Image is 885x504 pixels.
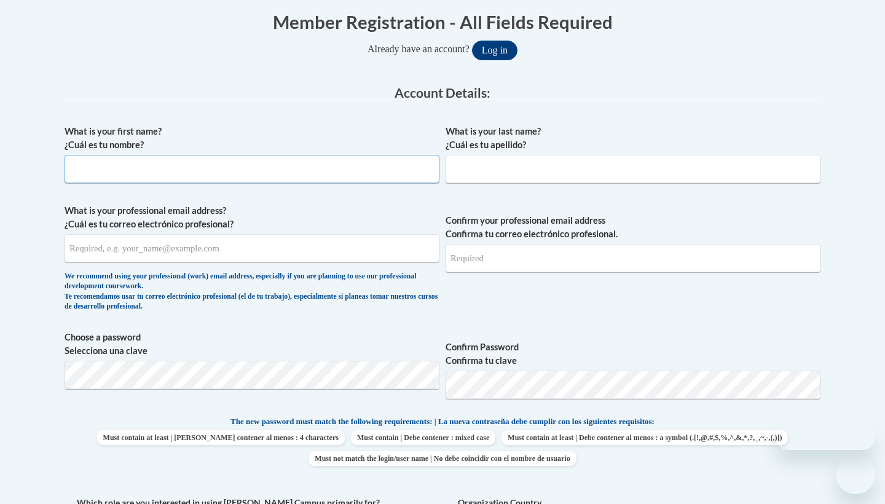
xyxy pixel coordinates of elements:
[395,85,490,100] span: Account Details:
[65,234,439,262] input: Metadata input
[446,155,820,183] input: Metadata input
[446,125,820,152] label: What is your last name? ¿Cuál es tu apellido?
[65,125,439,152] label: What is your first name? ¿Cuál es tu nombre?
[502,430,788,445] span: Must contain at least | Debe contener al menos : a symbol (.[!,@,#,$,%,^,&,*,?,_,~,-,(,)])
[65,204,439,231] label: What is your professional email address? ¿Cuál es tu correo electrónico profesional?
[230,416,655,427] span: The new password must match the following requirements: | La nueva contraseña debe cumplir con lo...
[446,214,820,241] label: Confirm your professional email address Confirma tu correo electrónico profesional.
[472,41,517,60] button: Log in
[776,423,875,450] iframe: Message from company
[309,451,576,466] span: Must not match the login/user name | No debe coincidir con el nombre de usuario
[65,331,439,358] label: Choose a password Selecciona una clave
[65,155,439,183] input: Metadata input
[97,430,345,445] span: Must contain at least | [PERSON_NAME] contener al menos : 4 characters
[65,272,439,312] div: We recommend using your professional (work) email address, especially if you are planning to use ...
[351,430,495,445] span: Must contain | Debe contener : mixed case
[446,341,820,368] label: Confirm Password Confirma tu clave
[65,9,820,34] h1: Member Registration - All Fields Required
[368,44,470,54] span: Already have an account?
[836,455,875,494] iframe: Button to launch messaging window
[446,244,820,272] input: Required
